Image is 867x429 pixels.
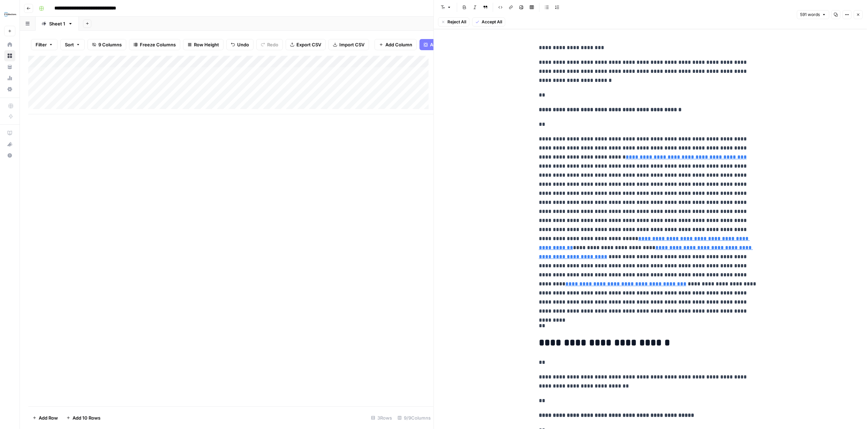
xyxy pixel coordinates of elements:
[4,50,15,61] a: Browse
[49,20,65,27] div: Sheet 1
[296,41,321,48] span: Export CSV
[5,139,15,150] div: What's new?
[472,17,505,26] button: Accept All
[267,41,278,48] span: Redo
[183,39,224,50] button: Row Height
[329,39,369,50] button: Import CSV
[11,11,17,17] img: logo_orange.svg
[98,41,122,48] span: 9 Columns
[88,39,126,50] button: 9 Columns
[65,41,74,48] span: Sort
[375,39,417,50] button: Add Column
[11,18,17,24] img: website_grey.svg
[385,41,412,48] span: Add Column
[395,412,433,423] div: 9/9 Columns
[20,11,34,17] div: v 4.0.25
[36,17,79,31] a: Sheet 1
[78,41,115,46] div: Keywords by Traffic
[482,19,502,25] span: Accept All
[36,41,47,48] span: Filter
[4,139,15,150] button: What's new?
[286,39,326,50] button: Export CSV
[39,414,58,421] span: Add Row
[447,19,466,25] span: Reject All
[194,41,219,48] span: Row Height
[4,6,15,23] button: Workspace: FYidoctors
[438,17,469,26] button: Reject All
[800,12,820,18] span: 591 words
[420,39,472,50] button: Add Power Agent
[28,41,62,46] div: Domain Overview
[430,41,468,48] span: Add Power Agent
[129,39,180,50] button: Freeze Columns
[4,84,15,95] a: Settings
[368,412,395,423] div: 3 Rows
[4,72,15,84] a: Usage
[237,41,249,48] span: Undo
[31,39,58,50] button: Filter
[4,150,15,161] button: Help + Support
[4,39,15,50] a: Home
[70,40,76,46] img: tab_keywords_by_traffic_grey.svg
[339,41,364,48] span: Import CSV
[60,39,85,50] button: Sort
[18,18,77,24] div: Domain: [DOMAIN_NAME]
[73,414,100,421] span: Add 10 Rows
[4,61,15,72] a: Your Data
[140,41,176,48] span: Freeze Columns
[226,39,254,50] button: Undo
[4,8,17,21] img: FYidoctors Logo
[256,39,283,50] button: Redo
[20,40,26,46] img: tab_domain_overview_orange.svg
[28,412,62,423] button: Add Row
[797,10,829,19] button: 591 words
[4,128,15,139] a: AirOps Academy
[62,412,105,423] button: Add 10 Rows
